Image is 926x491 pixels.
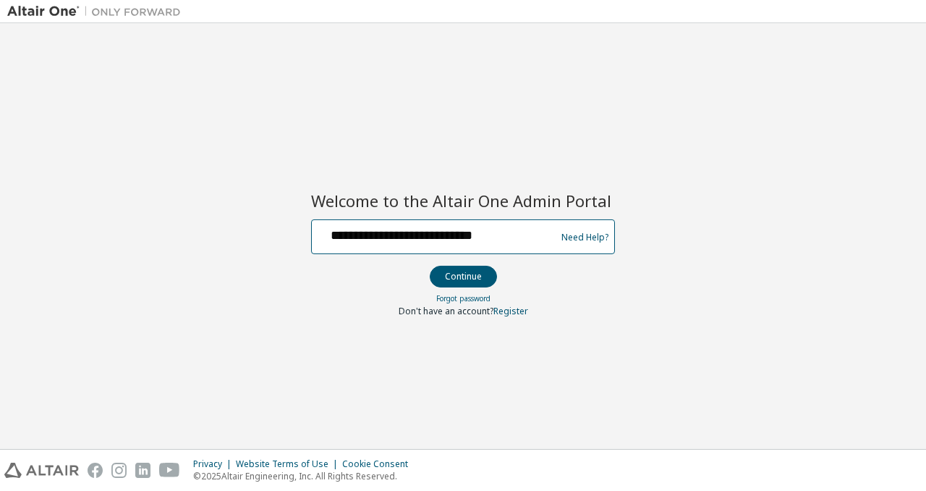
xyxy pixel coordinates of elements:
button: Continue [430,266,497,288]
span: Don't have an account? [399,305,493,317]
img: altair_logo.svg [4,463,79,478]
div: Privacy [193,458,236,470]
div: Cookie Consent [342,458,417,470]
img: Altair One [7,4,188,19]
div: Website Terms of Use [236,458,342,470]
img: instagram.svg [111,463,127,478]
h2: Welcome to the Altair One Admin Portal [311,190,615,211]
img: youtube.svg [159,463,180,478]
img: linkedin.svg [135,463,150,478]
p: © 2025 Altair Engineering, Inc. All Rights Reserved. [193,470,417,482]
a: Register [493,305,528,317]
img: facebook.svg [88,463,103,478]
a: Forgot password [436,293,490,303]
